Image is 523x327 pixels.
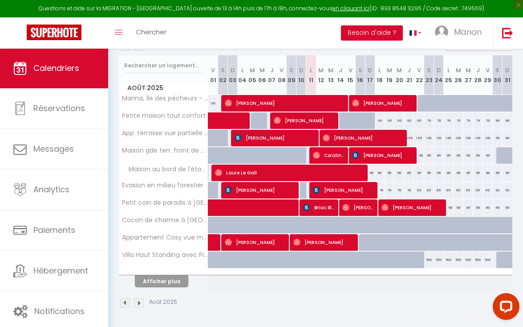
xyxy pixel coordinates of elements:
th: 15 [345,55,355,95]
div: 65 [473,182,483,199]
span: Hébergement [33,265,88,276]
th: 31 [503,55,512,95]
div: 89 [444,147,454,164]
span: Chercher [136,27,166,37]
abbr: S [495,66,499,75]
abbr: M [456,66,461,75]
th: 23 [424,55,434,95]
th: 01 [208,55,218,95]
abbr: L [378,66,381,75]
div: 139 [424,130,434,146]
div: 89 [414,147,424,164]
div: 139 [463,130,473,146]
span: Marina, île des pécheurs - Accès Piscine et [GEOGRAPHIC_DATA] [121,95,210,102]
div: 89 [503,112,512,129]
abbr: M [466,66,471,75]
span: [PERSON_NAME] [323,129,404,146]
abbr: V [486,66,490,75]
span: Analytics [33,184,69,195]
th: 26 [454,55,463,95]
span: Appartement Cosy vue mer au Cœur de [GEOGRAPHIC_DATA] [121,234,210,241]
th: 28 [473,55,483,95]
div: 500 [473,252,483,268]
abbr: M [318,66,324,75]
div: 139 [483,130,493,146]
div: 89 [424,147,434,164]
div: 78 [385,182,394,199]
div: 65 [463,182,473,199]
span: Calendriers [33,62,79,74]
th: 08 [277,55,287,95]
div: 99 [493,130,503,146]
div: 65 [454,182,463,199]
th: 30 [493,55,503,95]
span: Villa Haut Standing avec Piscine, Vue sur Golf [121,252,210,258]
span: Maison au bord de l'étang [121,165,210,174]
span: [PERSON_NAME] [313,182,375,199]
th: 07 [267,55,277,95]
div: 69 [503,199,512,216]
abbr: D [299,66,304,75]
div: 139 [444,130,454,146]
p: Août 2025 [149,298,177,306]
div: 89 [493,112,503,129]
th: 02 [218,55,228,95]
div: 65 [483,182,493,199]
div: 69 [483,199,493,216]
th: 22 [414,55,424,95]
div: 139 [434,130,444,146]
abbr: D [368,66,372,75]
div: 69 [493,199,503,216]
div: 95 [414,112,424,129]
abbr: D [505,66,510,75]
abbr: M [328,66,333,75]
span: App. terrasse vue partielle mer [121,130,210,137]
div: 79 [444,112,454,129]
div: 88 [454,165,463,181]
div: 500 [454,252,463,268]
div: 88 [365,165,375,181]
a: ... Manon [428,17,493,49]
div: 155 [404,130,414,146]
div: 95 [375,112,385,129]
span: Briac Blondelle [303,199,336,216]
div: 79 [473,112,483,129]
img: logout [502,27,513,38]
div: 88 [424,165,434,181]
abbr: S [427,66,431,75]
div: 63 [493,182,503,199]
div: 65 [424,182,434,199]
span: Manon [454,26,482,37]
div: 155 [414,130,424,146]
abbr: S [221,66,225,75]
abbr: L [241,66,244,75]
span: [PERSON_NAME] [225,234,287,251]
span: [PERSON_NAME] [225,95,345,112]
div: 78 [394,182,404,199]
span: [PERSON_NAME] [352,147,414,164]
div: 139 [473,130,483,146]
span: Notifications [34,306,85,317]
div: 69 [463,199,473,216]
abbr: J [339,66,342,75]
abbr: J [270,66,274,75]
th: 24 [434,55,444,95]
span: [PERSON_NAME] [352,95,414,112]
div: 79 [424,112,434,129]
th: 09 [287,55,296,95]
th: 19 [385,55,394,95]
span: [PERSON_NAME] [381,199,443,216]
span: Cocon de charme à [GEOGRAPHIC_DATA] [121,217,210,224]
div: 88 [385,165,394,181]
div: 63 [503,182,512,199]
abbr: D [437,66,441,75]
div: 65 [444,182,454,199]
div: 65 [414,182,424,199]
th: 25 [444,55,454,95]
th: 21 [404,55,414,95]
div: 95 [394,112,404,129]
div: 99 [503,130,512,146]
abbr: V [349,66,353,75]
abbr: S [289,66,293,75]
